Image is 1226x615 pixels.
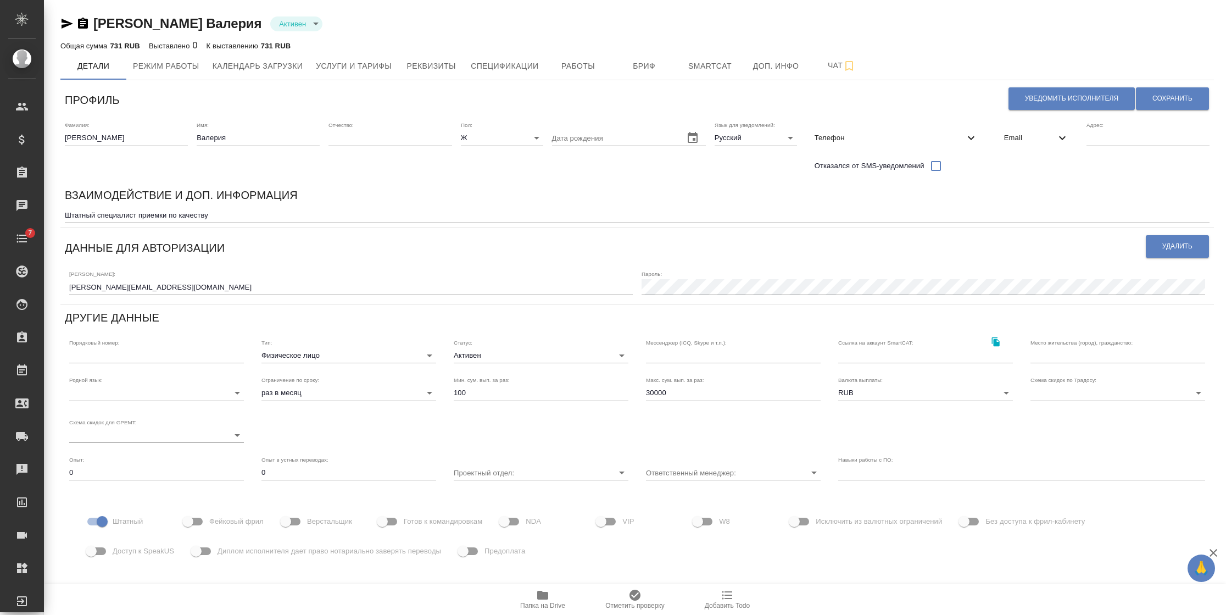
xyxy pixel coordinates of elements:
[605,602,664,610] span: Отметить проверку
[65,186,298,204] h6: Взаимодействие и доп. информация
[838,385,1013,401] div: RUB
[589,584,681,615] button: Отметить проверку
[65,239,225,257] h6: Данные для авторизации
[405,59,458,73] span: Реквизиты
[1025,94,1118,103] span: Уведомить исполнителя
[69,457,85,463] label: Опыт:
[715,123,775,128] label: Язык для уведомлений:
[681,584,773,615] button: Добавить Todo
[454,348,628,363] div: Активен
[60,42,110,50] p: Общая сумма
[461,123,472,128] label: Пол:
[1146,235,1209,258] button: Удалить
[149,42,193,50] p: Выставлено
[806,465,822,480] button: Open
[715,130,797,146] div: Русский
[719,516,730,527] span: W8
[113,516,143,527] span: Штатный
[261,340,272,345] label: Тип:
[276,19,309,29] button: Активен
[454,378,510,383] label: Мин. сум. вып. за раз:
[646,378,704,383] label: Макс. сум. вып. за раз:
[328,123,354,128] label: Отчество:
[838,378,883,383] label: Валюта выплаты:
[806,126,987,150] div: Телефон
[985,516,1085,527] span: Без доступа к фрил-кабинету
[110,42,140,50] p: 731 RUB
[270,16,322,31] div: Активен
[218,546,441,557] span: Диплом исполнителя дает право нотариально заверять переводы
[113,546,174,557] span: Доступ к SpeakUS
[1188,555,1215,582] button: 🙏
[618,59,671,73] span: Бриф
[133,59,199,73] span: Режим работы
[843,59,856,73] svg: Подписаться
[526,516,541,527] span: NDA
[307,516,352,527] span: Верстальщик
[815,132,965,143] span: Телефон
[209,516,264,527] span: Фейковый фрил
[21,228,38,239] span: 7
[816,59,868,73] span: Чат
[622,516,634,527] span: VIP
[69,419,137,425] label: Схема скидок для GPEMT:
[207,42,261,50] p: К выставлению
[1030,340,1133,345] label: Место жительства (город), гражданство:
[261,385,436,401] div: раз в месяц
[69,378,103,383] label: Родной язык:
[984,331,1007,353] button: Скопировать ссылку
[684,59,737,73] span: Smartcat
[316,59,392,73] span: Услуги и тарифы
[60,17,74,30] button: Скопировать ссылку для ЯМессенджера
[1136,87,1209,110] button: Сохранить
[1192,557,1211,580] span: 🙏
[705,602,750,610] span: Добавить Todo
[65,123,90,128] label: Фамилия:
[1152,94,1192,103] span: Сохранить
[65,309,159,326] h6: Другие данные
[261,457,328,463] label: Опыт в устных переводах:
[404,516,482,527] span: Готов к командировкам
[261,378,319,383] label: Ограничение по сроку:
[838,457,893,463] label: Навыки работы с ПО:
[642,272,662,277] label: Пароль:
[149,39,198,52] div: 0
[454,340,472,345] label: Статус:
[1162,242,1192,251] span: Удалить
[614,465,629,480] button: Open
[816,516,942,527] span: Исключить из валютных ограничений
[1030,378,1096,383] label: Схема скидок по Традосу:
[65,91,120,109] h6: Профиль
[69,340,119,345] label: Порядковый номер:
[261,348,436,363] div: Физическое лицо
[197,123,209,128] label: Имя:
[520,602,565,610] span: Папка на Drive
[1008,87,1135,110] button: Уведомить исполнителя
[646,340,727,345] label: Мессенджер (ICQ, Skype и т.п.):
[815,160,924,171] span: Отказался от SMS-уведомлений
[261,42,291,50] p: 731 RUB
[461,130,543,146] div: Ж
[213,59,303,73] span: Календарь загрузки
[838,340,913,345] label: Ссылка на аккаунт SmartCAT:
[76,17,90,30] button: Скопировать ссылку
[67,59,120,73] span: Детали
[65,211,1210,219] textarea: Штатный специалист приемки по качеству
[497,584,589,615] button: Папка на Drive
[1086,123,1104,128] label: Адрес:
[69,272,115,277] label: [PERSON_NAME]:
[750,59,803,73] span: Доп. инфо
[552,59,605,73] span: Работы
[471,59,538,73] span: Спецификации
[93,16,261,31] a: [PERSON_NAME] Валерия
[484,546,525,557] span: Предоплата
[995,126,1078,150] div: Email
[3,225,41,252] a: 7
[1004,132,1056,143] span: Email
